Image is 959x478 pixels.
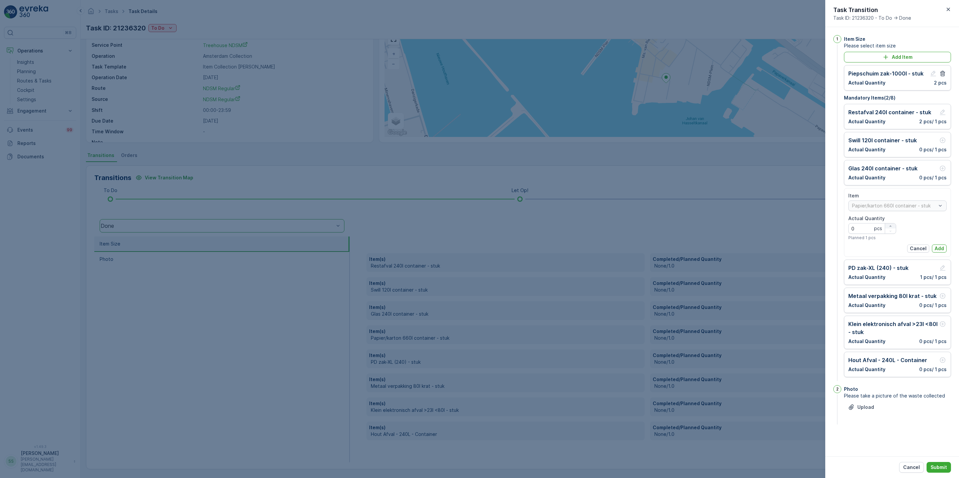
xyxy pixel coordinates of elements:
[848,292,937,300] p: Metaal verpakking 80l krat - stuk
[848,215,885,221] label: Actual Quantity
[833,15,911,21] span: Task ID: 21236320 - To Do -> Done
[927,462,951,473] button: Submit
[919,366,947,373] p: 0 pcs / 1 pcs
[848,366,885,373] p: Actual Quantity
[919,338,947,345] p: 0 pcs / 1 pcs
[848,302,885,309] p: Actual Quantity
[844,386,858,392] p: Photo
[934,79,947,86] p: 2 pcs
[919,302,947,309] p: 0 pcs / 1 pcs
[910,245,927,252] p: Cancel
[848,320,939,336] p: Klein elektronisch afval >23l <80l - stuk
[848,146,885,153] p: Actual Quantity
[844,36,865,42] p: Item Size
[874,225,882,232] p: pcs
[844,402,878,413] button: Upload File
[848,356,927,364] p: Hout Afval - 240L - Container
[848,235,876,241] span: Planned 1 pcs
[848,108,931,116] p: Restafval 240l container - stuk
[848,136,917,144] p: Swill 120l container - stuk
[848,274,885,281] p: Actual Quantity
[935,245,944,252] p: Add
[848,193,859,198] label: Item
[848,174,885,181] p: Actual Quantity
[848,69,924,77] p: Piepschuim zak-1000l - stuk
[833,5,911,15] p: Task Transition
[892,54,913,60] p: Add Item
[931,464,947,471] p: Submit
[833,385,841,393] div: 2
[932,245,947,253] button: Add
[844,52,951,62] button: Add Item
[844,42,951,49] span: Please select item size
[848,164,918,172] p: Glas 240l container - stuk
[919,118,947,125] p: 2 pcs / 1 pcs
[844,95,951,101] p: Mandatory Items ( 2 / 8 )
[919,174,947,181] p: 0 pcs / 1 pcs
[899,462,924,473] button: Cancel
[907,245,929,253] button: Cancel
[844,392,951,399] span: Please take a picture of the waste collected
[848,264,909,272] p: PD zak-XL (240) - stuk
[919,146,947,153] p: 0 pcs / 1 pcs
[920,274,947,281] p: 1 pcs / 1 pcs
[857,404,874,411] p: Upload
[833,35,841,43] div: 1
[848,118,885,125] p: Actual Quantity
[848,338,885,345] p: Actual Quantity
[903,464,920,471] p: Cancel
[848,79,885,86] p: Actual Quantity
